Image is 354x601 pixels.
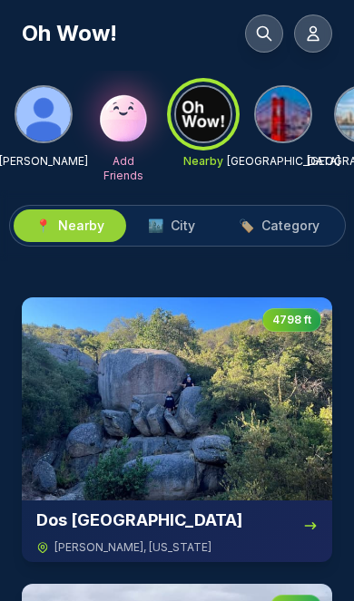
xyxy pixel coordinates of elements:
[239,217,254,235] span: 🏷️
[36,508,242,533] h3: Dos [GEOGRAPHIC_DATA]
[22,297,332,500] img: Dos Picos County Park
[14,209,126,242] button: 📍Nearby
[227,154,340,169] p: [GEOGRAPHIC_DATA]
[261,217,320,235] span: Category
[35,217,51,235] span: 📍
[58,217,104,235] span: Nearby
[54,540,211,555] span: [PERSON_NAME] , [US_STATE]
[148,217,163,235] span: 🏙️
[94,154,152,183] p: Add Friends
[272,313,311,327] span: 4798 ft
[217,209,341,242] button: 🏷️Category
[183,154,223,169] p: Nearby
[16,87,71,141] img: Matthew Miller
[171,217,195,235] span: City
[126,209,217,242] button: 🏙️City
[22,19,117,48] h1: Oh Wow!
[94,85,152,143] img: Add Friends
[256,87,310,141] img: San Francisco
